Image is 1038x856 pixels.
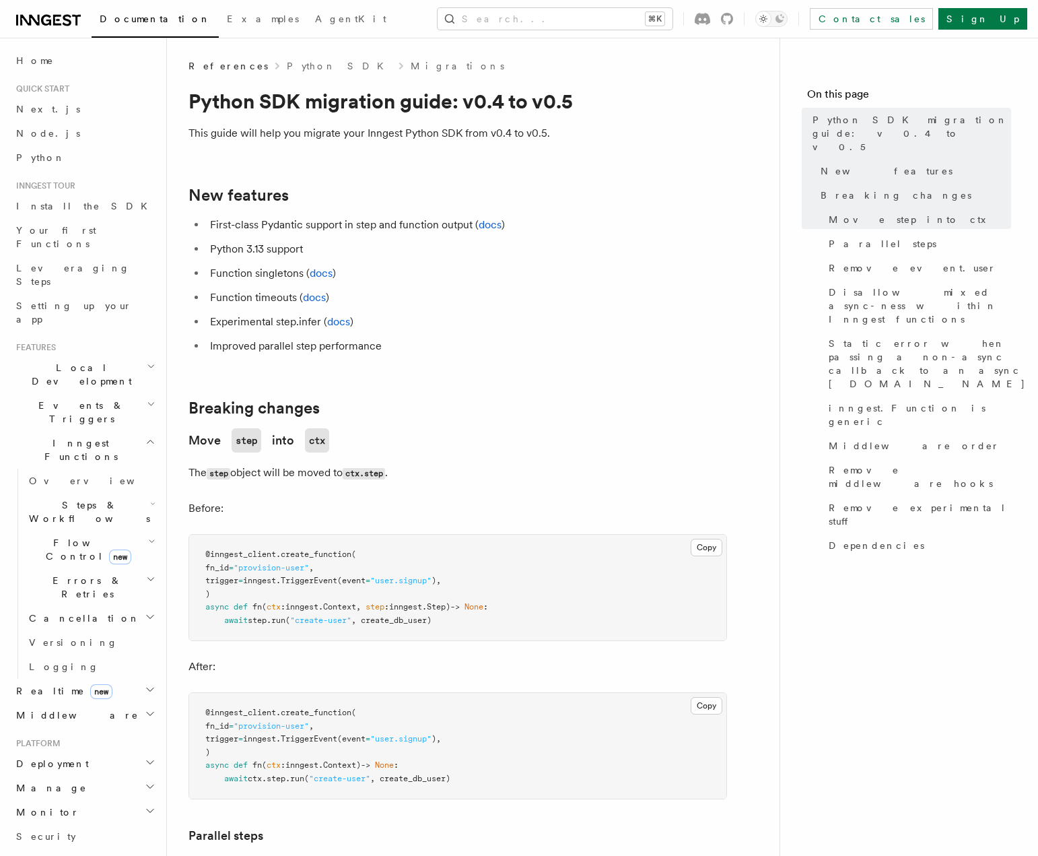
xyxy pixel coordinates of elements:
span: = [366,576,370,585]
a: Your first Functions [11,218,158,256]
span: Middleware order [829,439,1000,453]
li: First-class Pydantic support in step and function output ( ) [206,216,727,234]
span: (event [337,734,366,744]
span: Middleware [11,709,139,722]
span: -> [450,602,460,612]
span: , [356,602,361,612]
p: The object will be moved to . [188,463,727,483]
button: Copy [691,539,722,556]
span: def [234,602,248,612]
span: fn [252,760,262,770]
span: None [464,602,483,612]
a: Movestepintoctx [188,428,329,453]
span: create_function [281,708,351,717]
span: Remove event.user [829,261,996,275]
span: . [262,774,267,783]
a: docs [479,218,501,231]
a: Node.js [11,121,158,145]
kbd: ⌘K [646,12,664,26]
span: create_function [281,550,351,559]
span: run [271,616,285,625]
span: : [281,602,285,612]
button: Monitor [11,800,158,824]
a: Examples [219,4,307,36]
span: inngest. [243,734,281,744]
span: trigger [205,734,238,744]
span: Steps & Workflows [24,498,150,525]
span: Context) [323,760,361,770]
span: ctx [267,760,281,770]
li: Function singletons ( ) [206,264,727,283]
span: "user.signup" [370,734,431,744]
span: -> [361,760,370,770]
span: Parallel steps [829,237,936,251]
a: Python SDK [287,59,392,73]
span: . [318,760,323,770]
code: step [232,428,261,453]
span: : [483,602,488,612]
button: Deployment [11,752,158,776]
a: docs [310,267,333,279]
a: AgentKit [307,4,394,36]
button: Toggle dark mode [755,11,788,27]
span: Home [16,54,54,67]
p: Before: [188,499,727,518]
a: Disallow mixed async-ness within Inngest functions [823,280,1011,331]
span: Move step into ctx [829,213,995,226]
a: Python SDK migration guide: v0.4 to v0.5 [807,108,1011,159]
span: : [394,760,399,770]
a: Parallel steps [188,826,263,845]
span: = [238,734,243,744]
span: step [248,616,267,625]
button: Events & Triggers [11,393,158,431]
span: . [276,708,281,717]
span: inngest [285,602,318,612]
span: "user.signup" [370,576,431,585]
p: This guide will help you migrate your Inngest Python SDK from v0.4 to v0.5. [188,124,727,143]
span: step [366,602,384,612]
span: . [276,550,281,559]
a: Sign Up [938,8,1027,30]
span: , [309,721,314,731]
span: ), [431,734,441,744]
a: docs [327,315,350,328]
h1: Python SDK migration guide: v0.4 to v0.5 [188,89,727,113]
a: Leveraging Steps [11,256,158,294]
a: Home [11,48,158,73]
span: = [366,734,370,744]
button: Cancellation [24,606,158,630]
span: ( [262,602,267,612]
span: Inngest Functions [11,436,145,463]
span: ) [205,748,210,757]
button: Errors & Retries [24,568,158,606]
span: . [318,602,323,612]
a: Python [11,145,158,170]
span: async [205,760,229,770]
span: @inngest_client [205,550,276,559]
span: Logging [29,661,99,672]
span: Security [16,831,76,842]
a: docs [303,291,326,304]
a: inngest.Function is generic [823,396,1011,434]
span: Monitor [11,805,79,819]
span: Platform [11,738,61,749]
span: new [109,550,131,564]
span: Remove experimental stuff [829,501,1011,528]
span: = [229,563,234,572]
span: "provision-user" [234,563,309,572]
a: Overview [24,469,158,493]
span: Overview [29,475,168,486]
a: Remove middleware hooks [823,458,1011,496]
span: Local Development [11,361,147,388]
a: Move step into ctx [823,207,1011,232]
span: fn_id [205,563,229,572]
span: None [375,760,394,770]
span: Inngest tour [11,180,75,191]
span: Manage [11,781,87,795]
span: Leveraging Steps [16,263,130,287]
span: Python [16,152,65,163]
button: Manage [11,776,158,800]
a: Security [11,824,158,849]
span: Features [11,342,56,353]
span: inngest. [243,576,281,585]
